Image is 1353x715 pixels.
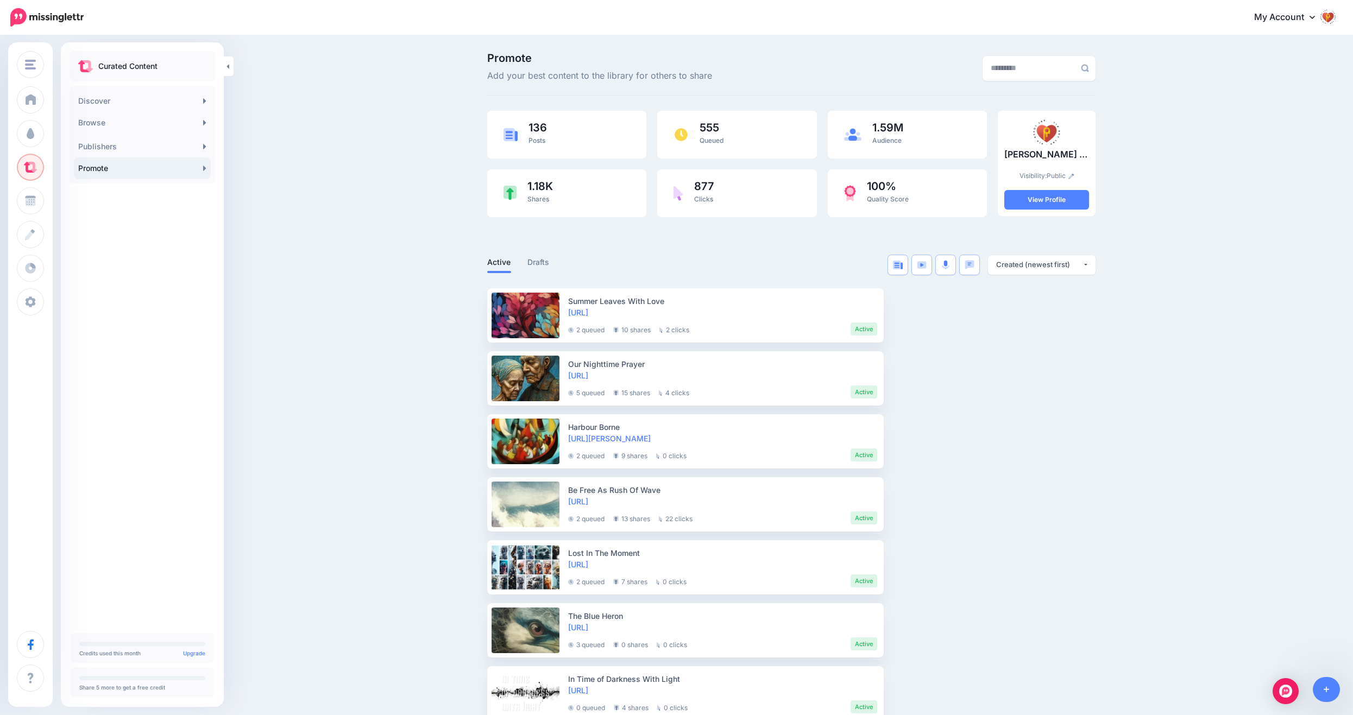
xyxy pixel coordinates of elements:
[568,579,574,585] img: clock-grey-darker.png
[657,642,660,648] img: pointer-grey.png
[568,358,877,370] div: Our Nighttime Prayer
[568,516,574,522] img: clock-grey-darker.png
[568,642,574,648] img: clock-grey-darker.png
[487,256,511,269] a: Active
[657,705,661,711] img: pointer-grey.png
[700,136,723,144] span: Queued
[844,128,861,141] img: users-blue.png
[568,511,605,524] li: 2 queued
[1243,4,1337,31] a: My Account
[98,60,158,73] p: Curated Content
[1081,64,1089,72] img: search-grey-6.png
[568,637,605,650] li: 3 queued
[568,700,605,713] li: 0 queued
[656,579,660,585] img: pointer-grey.png
[1273,678,1299,704] div: Open Intercom Messenger
[568,434,651,443] a: [URL][PERSON_NAME]
[996,260,1083,270] div: Created (newest first)
[656,574,687,587] li: 0 clicks
[527,181,553,192] span: 1.18K
[614,700,649,713] li: 4 shares
[568,686,588,695] a: [URL]
[568,705,574,711] img: clock-grey-darker.png
[659,390,663,396] img: pointer-grey.png
[1031,117,1062,148] img: 636HHXWUKMFDH98Z6K7J6005QCT4GKX9_thumb.png
[674,186,683,201] img: pointer-purple.png
[568,673,877,685] div: In Time of Darkness With Light
[656,453,660,459] img: pointer-grey.png
[893,261,903,269] img: article-blue.png
[872,136,902,144] span: Audience
[568,390,574,396] img: clock-grey-darker.png
[851,385,877,398] li: Active
[74,112,211,134] a: Browse
[568,547,877,559] div: Lost In The Moment
[504,186,517,200] img: share-green.png
[78,60,93,72] img: curate.png
[613,327,619,333] img: share-grey.png
[1004,190,1089,210] a: View Profile
[568,371,588,380] a: [URL]
[659,511,693,524] li: 22 clicks
[867,181,909,192] span: 100%
[74,136,211,157] a: Publishers
[844,185,856,201] img: prize-red.png
[613,448,647,461] li: 9 shares
[1004,148,1089,162] p: [PERSON_NAME] (Curate)
[917,261,927,269] img: video-blue.png
[613,579,619,585] img: share-grey.png
[527,256,550,269] a: Drafts
[74,157,211,179] a: Promote
[527,195,549,203] span: Shares
[613,390,619,396] img: share-grey.png
[568,574,605,587] li: 2 queued
[872,122,903,133] span: 1.59M
[528,122,547,133] span: 136
[568,610,877,622] div: The Blue Heron
[568,295,877,307] div: Summer Leaves With Love
[613,453,619,459] img: share-grey.png
[613,642,619,648] img: share-grey.png
[568,484,877,496] div: Be Free As Rush Of Wave
[659,385,689,398] li: 4 clicks
[1068,173,1074,179] img: pencil.png
[659,322,689,336] li: 2 clicks
[613,516,619,522] img: share-grey.png
[568,385,605,398] li: 5 queued
[657,637,687,650] li: 0 clicks
[25,60,36,69] img: menu.png
[694,195,713,203] span: Clicks
[568,421,877,433] div: Harbour Borne
[657,700,688,713] li: 0 clicks
[659,516,663,522] img: pointer-grey.png
[613,385,650,398] li: 15 shares
[614,705,619,711] img: share-grey.png
[568,497,588,506] a: [URL]
[613,322,651,336] li: 10 shares
[504,128,518,141] img: article-blue.png
[568,327,574,333] img: clock-grey-darker.png
[487,69,712,83] span: Add your best content to the library for others to share
[487,53,712,64] span: Promote
[1047,172,1074,180] a: Public
[613,574,647,587] li: 7 shares
[659,327,663,333] img: pointer-grey.png
[568,560,588,569] a: [URL]
[656,448,687,461] li: 0 clicks
[988,255,1096,275] button: Created (newest first)
[851,511,877,524] li: Active
[74,90,211,112] a: Discover
[10,8,84,27] img: Missinglettr
[851,574,877,587] li: Active
[942,260,949,270] img: microphone.png
[674,127,689,142] img: clock.png
[1004,170,1089,181] p: Visibility:
[851,700,877,713] li: Active
[851,637,877,650] li: Active
[700,122,723,133] span: 555
[851,448,877,461] li: Active
[568,623,588,632] a: [URL]
[613,511,650,524] li: 13 shares
[867,195,909,203] span: Quality Score
[694,181,714,192] span: 877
